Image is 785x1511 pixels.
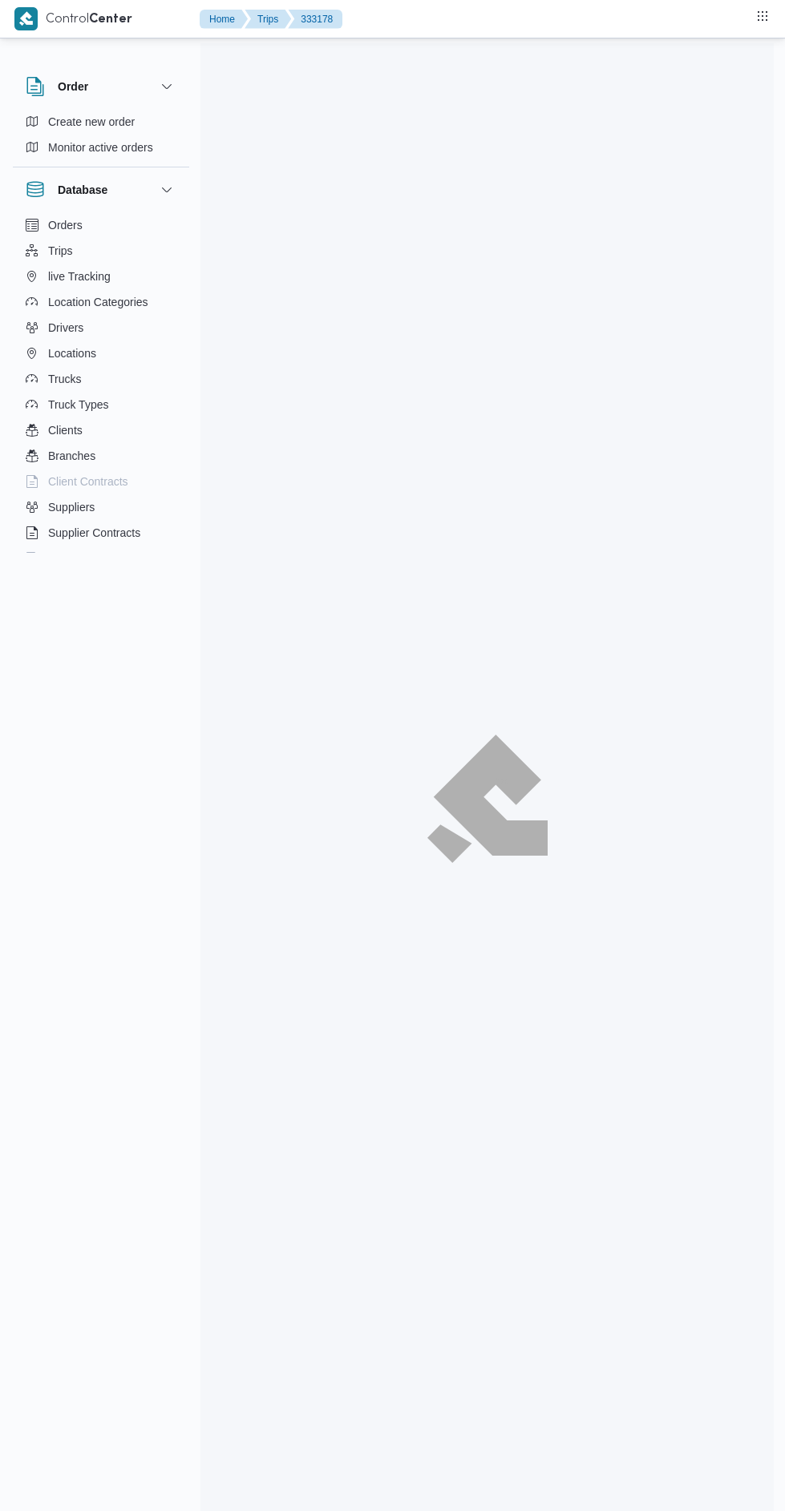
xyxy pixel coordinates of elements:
span: Create new order [48,112,135,131]
button: Branches [19,443,183,469]
span: Suppliers [48,498,95,517]
button: Clients [19,417,183,443]
button: Location Categories [19,289,183,315]
h3: Order [58,77,88,96]
button: Home [200,10,248,29]
span: Trucks [48,369,81,389]
span: Client Contracts [48,472,128,491]
button: Trucks [19,366,183,392]
button: Monitor active orders [19,135,183,160]
button: Order [26,77,176,96]
button: Client Contracts [19,469,183,494]
img: X8yXhbKr1z7QwAAAABJRU5ErkJggg== [14,7,38,30]
span: Truck Types [48,395,108,414]
button: Trips [245,10,291,29]
span: live Tracking [48,267,111,286]
span: Monitor active orders [48,138,153,157]
button: Database [26,180,176,199]
button: Truck Types [19,392,183,417]
span: Clients [48,421,83,440]
div: Order [13,109,189,167]
span: Locations [48,344,96,363]
button: Drivers [19,315,183,340]
span: Devices [48,549,88,568]
span: Orders [48,216,83,235]
h3: Database [58,180,107,199]
button: Supplier Contracts [19,520,183,546]
button: live Tracking [19,264,183,289]
span: Branches [48,446,95,465]
div: Database [13,212,189,559]
button: Orders [19,212,183,238]
button: Locations [19,340,183,366]
button: Suppliers [19,494,183,520]
button: Trips [19,238,183,264]
span: Location Categories [48,292,148,312]
button: 333178 [288,10,342,29]
button: Devices [19,546,183,571]
span: Drivers [48,318,83,337]
b: Center [89,14,132,26]
span: Trips [48,241,73,260]
button: Create new order [19,109,183,135]
img: ILLA Logo [432,740,542,857]
span: Supplier Contracts [48,523,140,542]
